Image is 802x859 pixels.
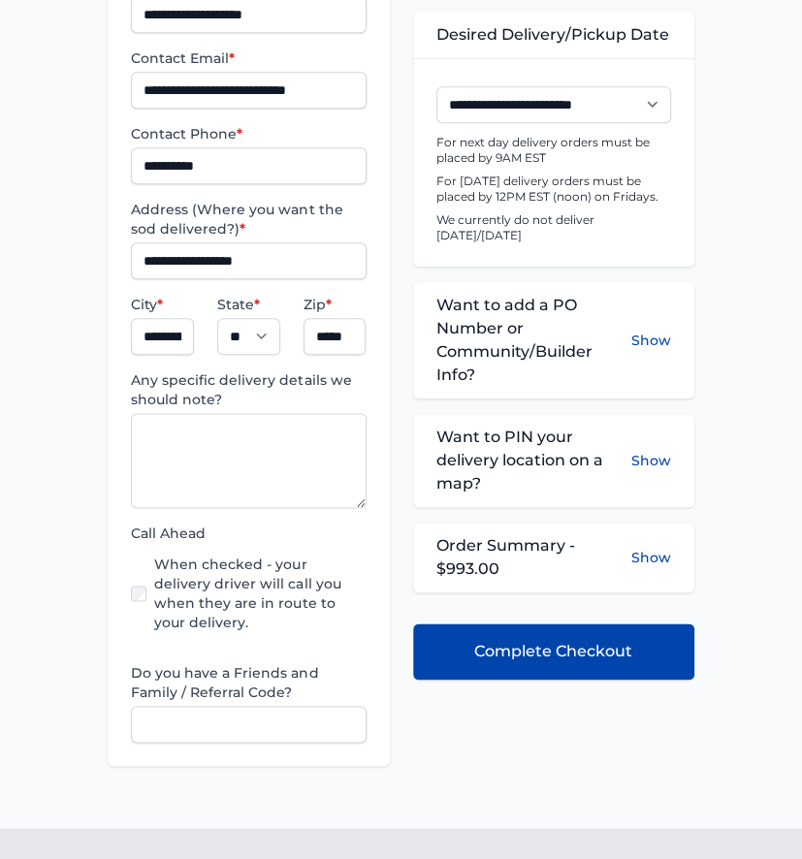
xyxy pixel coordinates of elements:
[131,124,366,143] label: Contact Phone
[217,295,280,314] label: State
[154,555,366,632] label: When checked - your delivery driver will call you when they are in route to your delivery.
[413,623,694,680] button: Complete Checkout
[131,370,366,409] label: Any specific delivery details we should note?
[131,48,366,68] label: Contact Email
[436,294,631,387] span: Want to add a PO Number or Community/Builder Info?
[436,426,631,495] span: Want to PIN your delivery location on a map?
[436,135,671,166] p: For next day delivery orders must be placed by 9AM EST
[436,212,671,243] p: We currently do not deliver [DATE]/[DATE]
[131,200,366,239] label: Address (Where you want the sod delivered?)
[436,174,671,205] p: For [DATE] delivery orders must be placed by 12PM EST (noon) on Fridays.
[304,295,367,314] label: Zip
[474,640,632,663] span: Complete Checkout
[131,663,366,702] label: Do you have a Friends and Family / Referral Code?
[631,426,671,495] button: Show
[131,524,366,543] label: Call Ahead
[631,548,671,567] button: Show
[631,294,671,387] button: Show
[413,12,694,58] div: Desired Delivery/Pickup Date
[131,295,194,314] label: City
[436,534,631,581] span: Order Summary - $993.00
